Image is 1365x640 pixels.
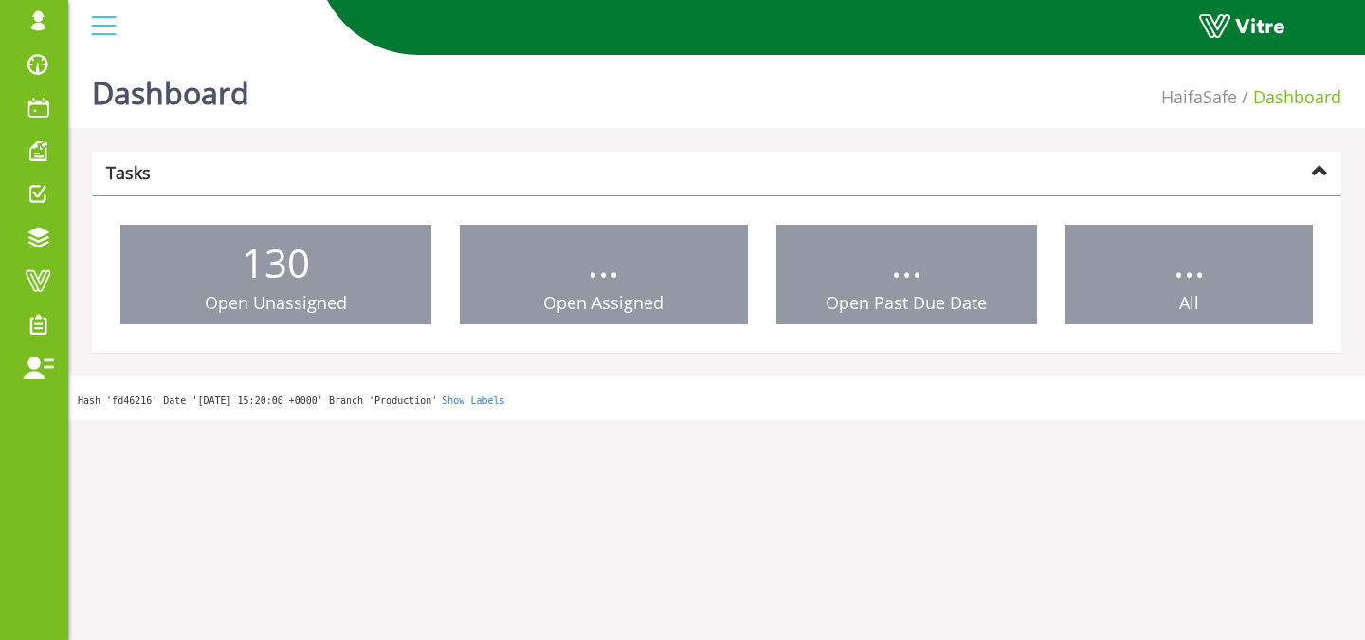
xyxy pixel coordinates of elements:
[1179,291,1199,314] span: All
[1065,225,1314,325] a: ... All
[460,225,749,325] a: ... Open Assigned
[92,47,249,128] h1: Dashboard
[826,291,987,314] span: Open Past Due Date
[78,395,437,406] span: Hash 'fd46216' Date '[DATE] 15:20:00 +0000' Branch 'Production'
[588,235,619,289] span: ...
[1174,235,1205,289] span: ...
[543,291,664,314] span: Open Assigned
[1161,85,1237,108] a: HaifaSafe
[776,225,1037,325] a: ... Open Past Due Date
[1237,85,1341,110] li: Dashboard
[205,291,347,314] span: Open Unassigned
[891,235,922,289] span: ...
[106,161,151,184] strong: Tasks
[442,395,504,406] a: Show Labels
[120,225,431,325] a: 130 Open Unassigned
[242,235,310,289] span: 130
